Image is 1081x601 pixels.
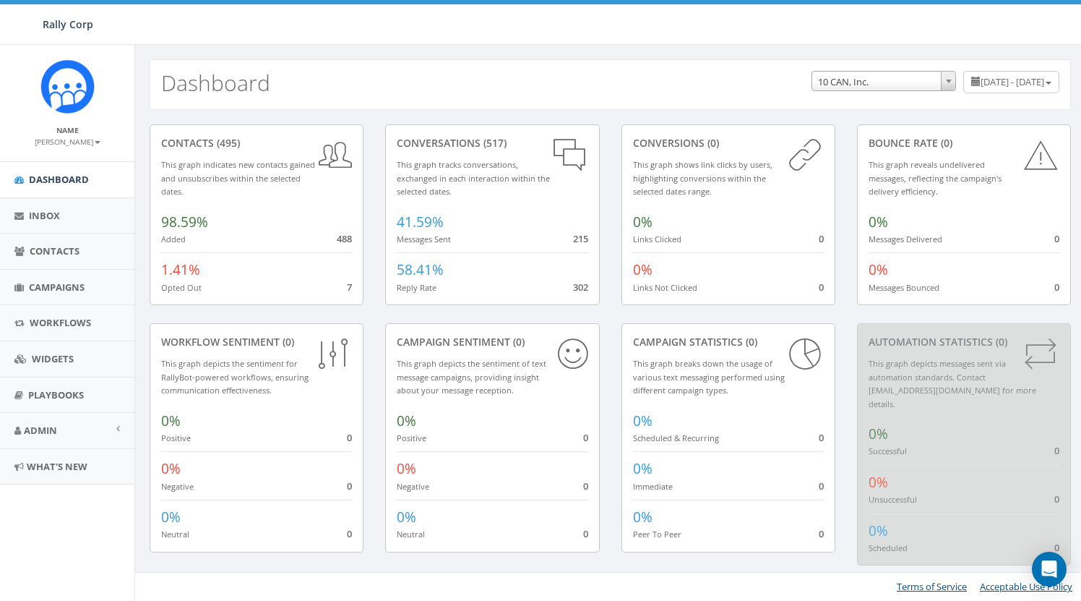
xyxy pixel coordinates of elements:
[869,521,888,540] span: 0%
[869,358,1036,409] small: This graph depicts messages sent via automation standards. Contact [EMAIL_ADDRESS][DOMAIN_NAME] f...
[633,432,719,443] small: Scheduled & Recurring
[819,232,824,245] span: 0
[743,335,757,349] span: (0)
[633,335,824,349] div: Campaign Statistics
[161,71,270,95] h2: Dashboard
[869,446,907,456] small: Successful
[214,136,240,150] span: (495)
[633,234,681,244] small: Links Clicked
[397,282,436,293] small: Reply Rate
[397,412,416,430] span: 0%
[583,431,588,444] span: 0
[938,136,952,150] span: (0)
[633,136,824,150] div: conversions
[1054,493,1059,506] span: 0
[633,459,653,478] span: 0%
[397,432,426,443] small: Positive
[1054,281,1059,294] span: 0
[347,479,352,493] span: 0
[869,159,1002,197] small: This graph reveals undelivered messages, reflecting the campaign's delivery efficiency.
[161,260,200,279] span: 1.41%
[633,213,653,231] span: 0%
[633,159,772,197] small: This graph shows link clicks by users, highlighting conversions within the selected dates range.
[24,424,57,437] span: Admin
[40,59,95,114] img: Icon_1.png
[30,316,91,329] span: Workflows
[280,335,294,349] span: (0)
[869,136,1059,150] div: Bounce Rate
[583,479,588,493] span: 0
[397,136,587,150] div: conversations
[161,459,181,478] span: 0%
[869,494,917,505] small: Unsuccessful
[397,234,451,244] small: Messages Sent
[27,460,87,473] span: What's New
[897,580,967,593] a: Terms of Service
[161,335,352,349] div: Workflow Sentiment
[35,137,100,147] small: [PERSON_NAME]
[161,529,189,540] small: Neutral
[811,71,956,91] span: 10 CAN, Inc.
[481,136,507,150] span: (517)
[633,282,697,293] small: Links Not Clicked
[161,282,202,293] small: Opted Out
[161,136,352,150] div: contacts
[347,281,352,294] span: 7
[633,358,785,396] small: This graph breaks down the usage of various text messaging performed using different campaign types.
[397,335,587,349] div: Campaign Sentiment
[161,234,186,244] small: Added
[869,335,1059,349] div: Automation Statistics
[397,459,416,478] span: 0%
[633,508,653,527] span: 0%
[812,72,955,92] span: 10 CAN, Inc.
[869,213,888,231] span: 0%
[161,213,208,231] span: 98.59%
[397,159,550,197] small: This graph tracks conversations, exchanged in each interaction within the selected dates.
[1054,541,1059,554] span: 0
[397,213,444,231] span: 41.59%
[161,508,181,527] span: 0%
[819,527,824,540] span: 0
[397,529,425,540] small: Neutral
[29,173,89,186] span: Dashboard
[337,232,352,245] span: 488
[161,412,181,430] span: 0%
[30,244,79,257] span: Contacts
[397,481,429,492] small: Negative
[869,234,942,244] small: Messages Delivered
[980,580,1072,593] a: Acceptable Use Policy
[705,136,719,150] span: (0)
[510,335,525,349] span: (0)
[993,335,1007,349] span: (0)
[397,508,416,527] span: 0%
[397,260,444,279] span: 58.41%
[819,431,824,444] span: 0
[1054,232,1059,245] span: 0
[1032,552,1067,587] div: Open Intercom Messenger
[56,125,79,135] small: Name
[633,481,673,492] small: Immediate
[347,431,352,444] span: 0
[573,232,588,245] span: 215
[869,473,888,492] span: 0%
[869,282,939,293] small: Messages Bounced
[161,159,315,197] small: This graph indicates new contacts gained and unsubscribes within the selected dates.
[633,412,653,430] span: 0%
[28,388,84,401] span: Playbooks
[869,260,888,279] span: 0%
[869,542,908,553] small: Scheduled
[29,281,85,294] span: Campaigns
[161,481,194,492] small: Negative
[633,260,653,279] span: 0%
[347,527,352,540] span: 0
[32,352,74,365] span: Widgets
[397,358,546,396] small: This graph depicts the sentiment of text message campaigns, providing insight about your message ...
[573,281,588,294] span: 302
[35,135,100,148] a: [PERSON_NAME]
[869,425,888,443] span: 0%
[633,529,681,540] small: Peer To Peer
[29,209,60,222] span: Inbox
[583,527,588,540] span: 0
[1054,444,1059,457] span: 0
[819,479,824,493] span: 0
